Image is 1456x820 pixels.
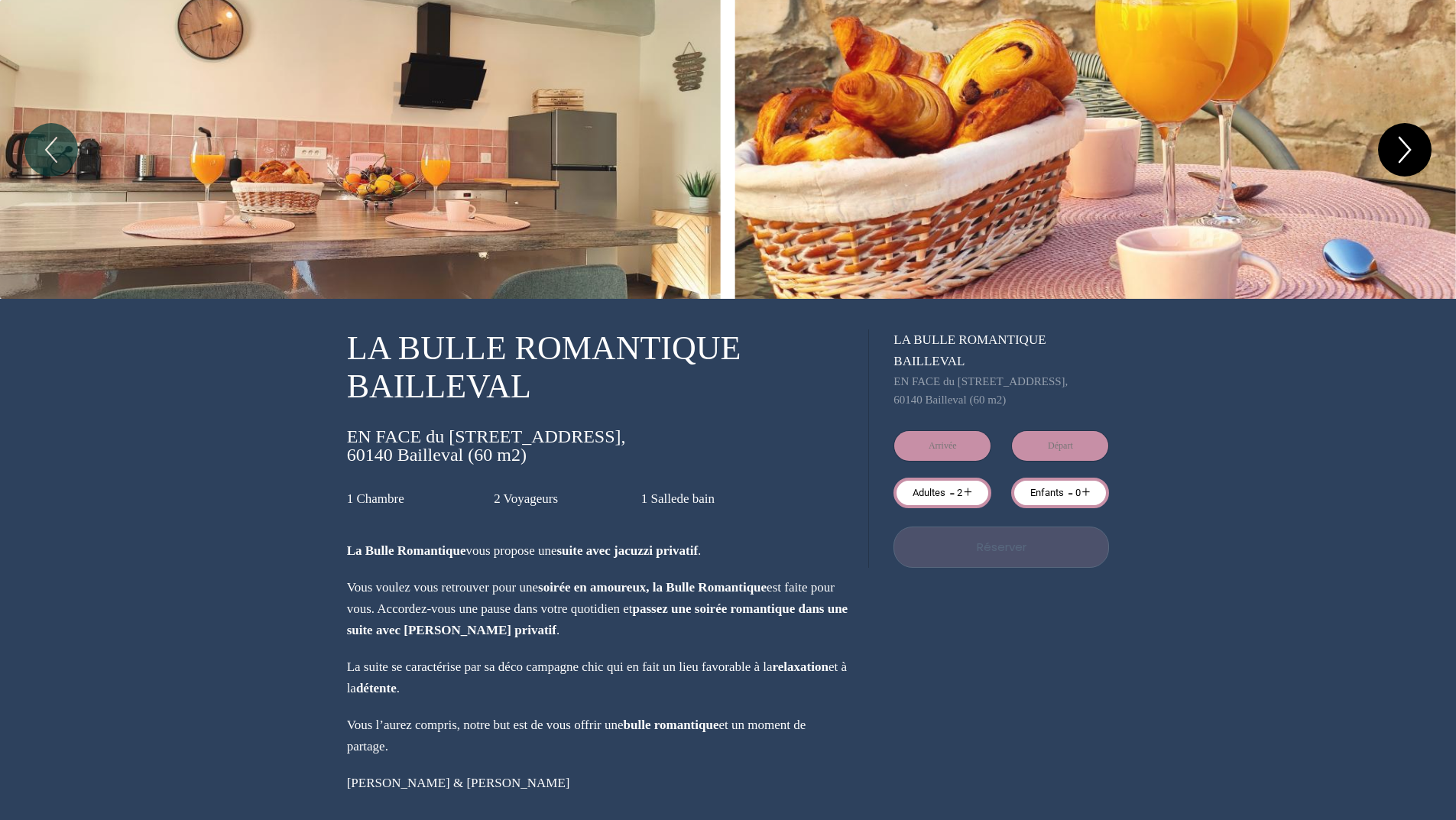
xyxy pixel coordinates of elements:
[1075,485,1081,501] div: 0
[1030,485,1064,501] div: Enfants
[538,580,767,595] b: soirée en amoureux, la Bulle Romantique
[893,372,1109,391] span: EN FACE du [STREET_ADDRESS],
[347,427,848,464] p: 60140 Bailleval (60 m2)
[347,427,848,446] span: EN FACE du [STREET_ADDRESS],
[1081,481,1090,504] a: +
[347,577,848,641] p: Vous voulez vous retrouver pour une est faite pour vous. Accordez-vous une pause dans votre quoti...
[347,488,404,510] p: 1 Chambre
[624,718,719,732] b: bulle romantique
[347,773,848,794] p: [PERSON_NAME] & [PERSON_NAME]
[347,715,848,757] p: Vous l’aurez compris, notre but est de vous offrir une et un moment de partage.
[494,488,558,510] p: 2 Voyageur
[899,538,1104,556] p: Réserver
[556,543,698,558] b: suite avec jacuzzi privatif
[893,527,1109,568] button: Réserver
[956,485,963,501] div: 2
[356,681,397,695] b: détente
[641,488,715,510] p: 1 Salle de bain
[1378,123,1432,177] button: Next
[347,656,848,699] p: La suite se caractérise par sa déco campagne chic qui en fait un lieu favorable à la et à la .
[964,481,972,504] a: +
[893,329,1109,372] p: LA BULLE ROMANTIQUE BAILLEVAL
[773,660,829,674] b: relaxation
[347,329,848,406] p: LA BULLE ROMANTIQUE BAILLEVAL
[347,543,466,558] b: La Bulle Romantique
[913,485,945,501] div: Adultes
[24,123,78,177] button: Previous
[893,372,1109,409] p: 60140 Bailleval (60 m2)
[553,491,558,506] span: s
[894,431,991,461] input: Arrivée
[347,540,848,562] p: vous propose une .
[1068,481,1073,504] a: -
[950,481,955,504] a: -
[1012,431,1108,461] input: Départ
